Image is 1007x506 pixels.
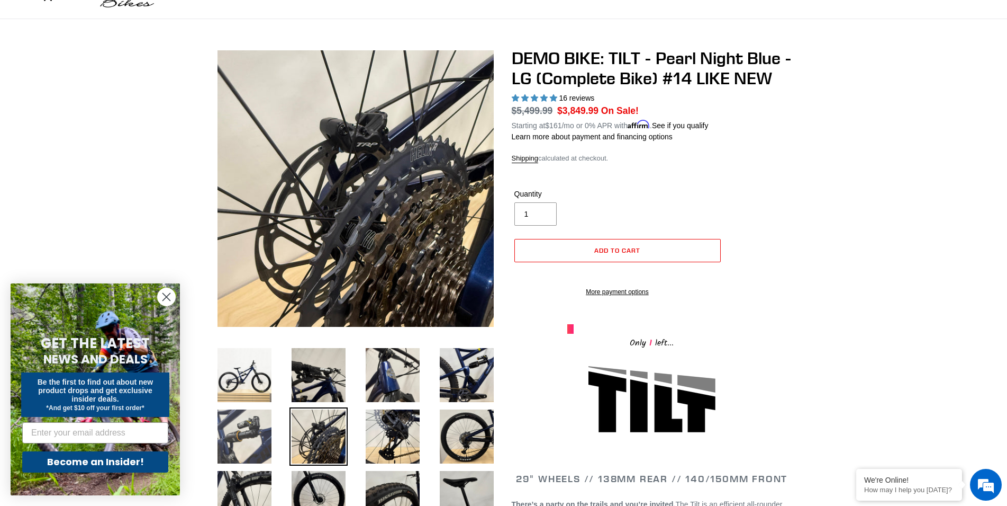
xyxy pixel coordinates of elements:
[22,451,168,473] button: Become an Insider!
[652,121,709,130] a: See if you qualify - Learn more about Affirm Financing (opens in modal)
[628,120,650,129] span: Affirm
[601,104,639,118] span: On Sale!
[174,5,199,31] div: Minimize live chat window
[34,53,60,79] img: d_696896380_company_1647369064580_696896380
[567,334,737,350] div: Only left...
[514,189,615,200] label: Quantity
[512,105,553,116] s: $5,499.99
[364,346,422,404] img: Load image into Gallery viewer, DEMO BIKE: TILT - Pearl Night Blue - LG (Complete Bike) #14 LIKE NEW
[215,346,274,404] img: Load image into Gallery viewer, Canfield-Bikes-Tilt-LG-Demo
[364,407,422,466] img: Load image into Gallery viewer, DEMO BIKE: TILT - Pearl Night Blue - LG (Complete Bike) #14 LIKE NEW
[46,404,144,412] span: *And get $10 off your first order*
[559,94,594,102] span: 16 reviews
[512,154,539,163] a: Shipping
[215,407,274,466] img: Load image into Gallery viewer, DEMO BIKE: TILT - Pearl Night Blue - LG (Complete Bike) #14 LIKE NEW
[71,59,194,73] div: Chat with us now
[516,473,787,485] span: 29" WHEELS // 138mm REAR // 140/150mm FRONT
[12,58,28,74] div: Navigation go back
[646,336,655,350] span: 1
[512,153,792,164] div: calculated at checkout.
[43,351,148,368] span: NEWS AND DEALS
[514,239,721,262] button: Add to cart
[38,378,153,403] span: Be the first to find out about new product drops and get exclusive insider deals.
[594,246,640,254] span: Add to cart
[864,476,954,484] div: We're Online!
[41,334,150,353] span: GET THE LATEST
[557,105,598,116] span: $3,849.99
[61,134,146,241] span: We're online!
[22,422,168,443] input: Enter your email address
[438,346,496,404] img: Load image into Gallery viewer, DEMO BIKE: TILT - Pearl Night Blue - LG (Complete Bike) #14 LIKE NEW
[438,407,496,466] img: Load image into Gallery viewer, DEMO BIKE: TILT - Pearl Night Blue - LG (Complete Bike) #14 LIKE NEW
[289,346,348,404] img: Load image into Gallery viewer, DEMO BIKE: TILT - Pearl Night Blue - LG (Complete Bike) #14 LIKE NEW
[512,48,792,89] h1: DEMO BIKE: TILT - Pearl Night Blue - LG (Complete Bike) #14 LIKE NEW
[545,121,561,130] span: $161
[864,486,954,494] p: How may I help you today?
[512,132,673,141] a: Learn more about payment and financing options
[514,287,721,297] a: More payment options
[5,289,202,326] textarea: Type your message and hit 'Enter'
[512,94,559,102] span: 5.00 stars
[157,288,176,306] button: Close dialog
[512,118,709,131] p: Starting at /mo or 0% APR with .
[289,407,348,466] img: Load image into Gallery viewer, DEMO BIKE: TILT - Pearl Night Blue - LG (Complete Bike) #14 LIKE NEW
